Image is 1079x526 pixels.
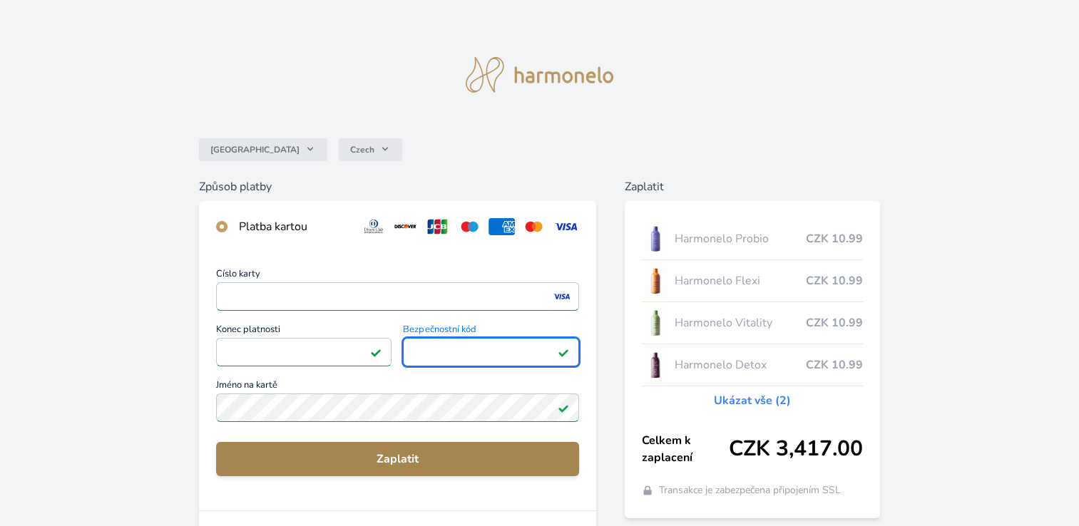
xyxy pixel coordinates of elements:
img: Platné pole [558,402,569,413]
button: [GEOGRAPHIC_DATA] [199,138,327,161]
a: Ukázat vše (2) [714,392,791,409]
img: Platné pole [558,346,569,358]
span: CZK 10.99 [806,314,863,331]
img: discover.svg [392,218,419,235]
img: CLEAN_PROBIO_se_stinem_x-lo.jpg [642,221,669,257]
img: visa [552,290,571,303]
iframe: Iframe pro číslo karty [223,287,573,306]
input: Jméno na kartěPlatné pole [216,393,579,422]
img: visa.svg [553,218,579,235]
span: [GEOGRAPHIC_DATA] [210,144,300,155]
span: Zaplatit [227,450,568,468]
img: jcb.svg [424,218,451,235]
span: Celkem k zaplacení [642,432,729,466]
span: CZK 10.99 [806,230,863,247]
span: Bezpečnostní kód [403,325,579,338]
button: Czech [339,138,402,161]
img: maestro.svg [456,218,483,235]
div: Platba kartou [239,218,349,235]
span: Jméno na kartě [216,381,579,393]
span: Harmonelo Vitality [675,314,806,331]
span: Harmonelo Flexi [675,272,806,289]
span: Harmonelo Probio [675,230,806,247]
iframe: Iframe pro datum vypršení platnosti [223,342,386,362]
img: amex.svg [489,218,515,235]
span: Konec platnosti [216,325,392,338]
img: Platné pole [370,346,382,358]
span: Transakce je zabezpečena připojením SSL [659,483,841,497]
span: Číslo karty [216,269,579,282]
img: mc.svg [521,218,547,235]
img: logo.svg [466,57,614,93]
span: Czech [350,144,374,155]
img: DETOX_se_stinem_x-lo.jpg [642,347,669,383]
span: Harmonelo Detox [675,356,806,373]
img: diners.svg [361,218,387,235]
button: Zaplatit [216,442,579,476]
h6: Zaplatit [625,178,880,195]
img: CLEAN_FLEXI_se_stinem_x-hi_(1)-lo.jpg [642,263,669,299]
span: CZK 3,417.00 [729,436,863,462]
iframe: Iframe pro bezpečnostní kód [409,342,573,362]
h6: Způsob platby [199,178,596,195]
span: CZK 10.99 [806,272,863,289]
span: CZK 10.99 [806,356,863,373]
img: CLEAN_VITALITY_se_stinem_x-lo.jpg [642,305,669,341]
